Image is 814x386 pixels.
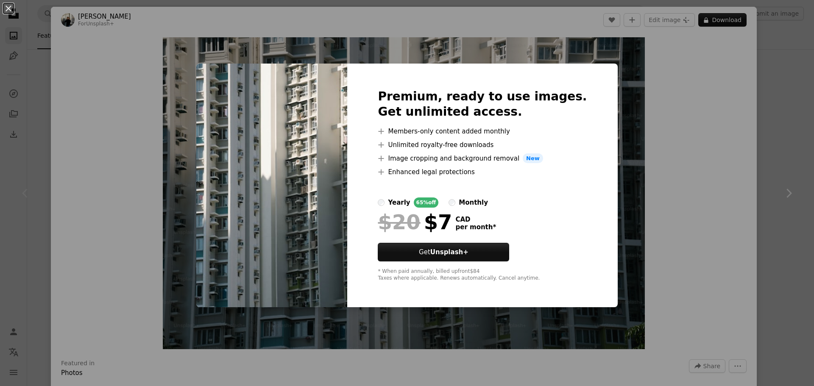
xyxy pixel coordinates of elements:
[378,153,587,164] li: Image cropping and background removal
[388,197,410,208] div: yearly
[414,197,439,208] div: 65% off
[430,248,468,256] strong: Unsplash+
[455,223,496,231] span: per month *
[523,153,543,164] span: New
[378,199,385,206] input: yearly65%off
[378,211,420,233] span: $20
[449,199,455,206] input: monthly
[378,167,587,177] li: Enhanced legal protections
[459,197,488,208] div: monthly
[455,216,496,223] span: CAD
[378,268,587,282] div: * When paid annually, billed upfront $84 Taxes where applicable. Renews automatically. Cancel any...
[378,211,452,233] div: $7
[378,126,587,136] li: Members-only content added monthly
[378,89,587,119] h2: Premium, ready to use images. Get unlimited access.
[378,140,587,150] li: Unlimited royalty-free downloads
[378,243,509,261] button: GetUnsplash+
[196,64,347,308] img: premium_photo-1756181211629-a024a0154173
